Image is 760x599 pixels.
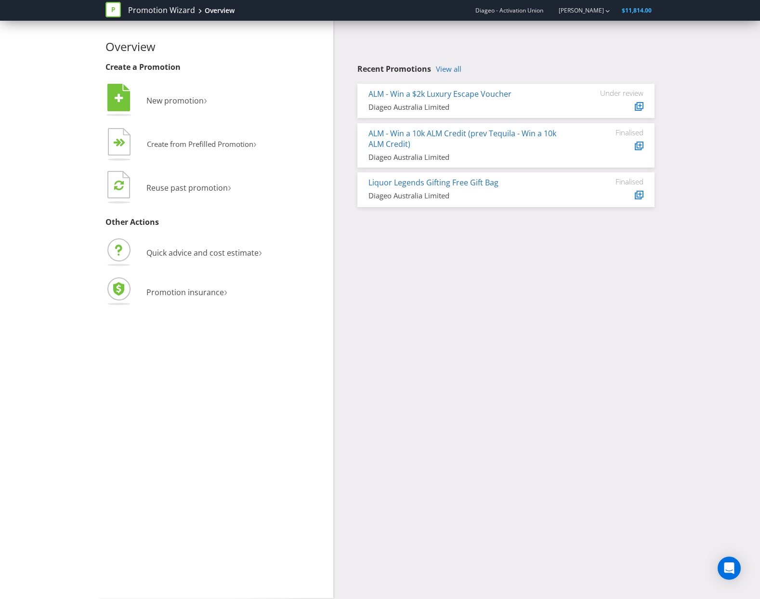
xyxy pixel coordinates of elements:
a: View all [436,65,461,73]
a: Promotion Wizard [128,5,195,16]
span: › [204,91,207,107]
div: Diageo Australia Limited [368,191,571,201]
span: $11,814.00 [622,6,652,14]
span: › [228,179,231,195]
tspan:  [115,93,123,104]
h3: Other Actions [105,218,326,227]
a: Liquor Legends Gifting Free Gift Bag [368,177,498,188]
span: Diageo - Activation Union [475,6,543,14]
div: Overview [205,6,235,15]
a: [PERSON_NAME] [549,6,604,14]
span: › [259,244,262,260]
div: Diageo Australia Limited [368,152,571,162]
span: › [253,136,257,151]
span: Promotion insurance [146,287,224,298]
h2: Overview [105,40,326,53]
span: Quick advice and cost estimate [146,247,259,258]
tspan:  [114,180,124,191]
a: Promotion insurance› [105,287,227,298]
tspan:  [119,138,126,147]
div: Diageo Australia Limited [368,102,571,112]
div: Finalised [586,128,643,137]
a: ALM - Win a 10k ALM Credit (prev Tequila - Win a 10k ALM Credit) [368,128,556,150]
span: › [224,283,227,299]
span: Reuse past promotion [146,182,228,193]
div: Open Intercom Messenger [718,557,741,580]
a: Quick advice and cost estimate› [105,247,262,258]
span: New promotion [146,95,204,106]
div: Under review [586,89,643,97]
span: Recent Promotions [357,64,431,74]
div: Finalised [586,177,643,186]
h3: Create a Promotion [105,63,326,72]
span: Create from Prefilled Promotion [147,139,253,149]
button: Create from Prefilled Promotion› [105,126,257,164]
a: ALM - Win a $2k Luxury Escape Voucher [368,89,511,99]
